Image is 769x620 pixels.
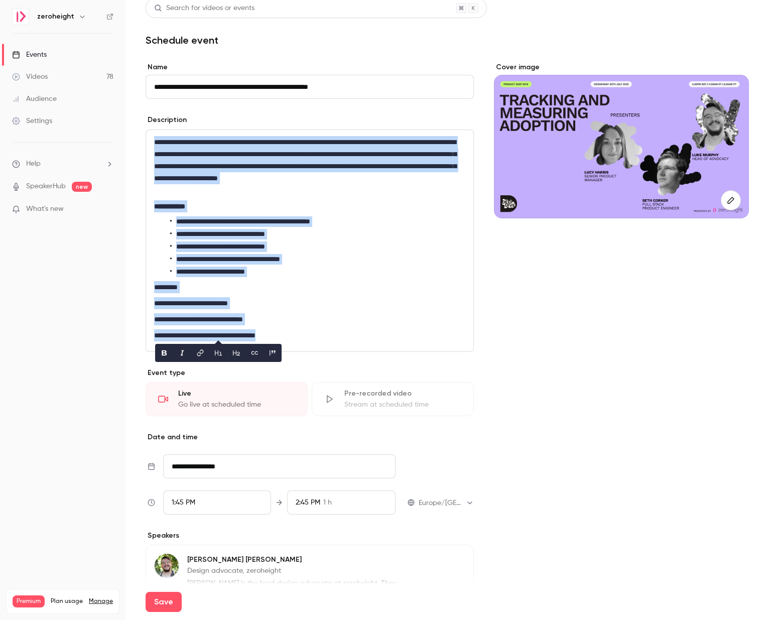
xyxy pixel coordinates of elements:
[12,159,113,169] li: help-dropdown-opener
[12,72,48,82] div: Videos
[37,12,74,22] h6: zeroheight
[172,499,195,506] span: 1:45 PM
[51,597,83,605] span: Plan usage
[154,3,254,14] div: Search for videos or events
[146,368,474,378] p: Event type
[178,389,295,399] div: Live
[146,130,474,352] section: description
[163,490,271,515] div: From
[178,400,295,410] div: Go live at scheduled time
[163,454,396,478] input: Tue, Feb 17, 2026
[187,555,409,565] p: [PERSON_NAME] [PERSON_NAME]
[155,554,179,578] img: Luke Murphy
[12,94,57,104] div: Audience
[13,595,45,607] span: Premium
[146,432,474,442] p: Date and time
[312,382,474,416] div: Pre-recorded videoStream at scheduled time
[187,566,409,576] p: Design advocate, zeroheight
[323,498,332,508] span: 1 h
[296,499,320,506] span: 2:45 PM
[174,345,190,361] button: italic
[146,115,187,125] label: Description
[26,181,66,192] a: SpeakerHub
[344,400,461,410] div: Stream at scheduled time
[26,159,41,169] span: Help
[192,345,208,361] button: link
[146,130,473,351] div: editor
[12,116,52,126] div: Settings
[156,345,172,361] button: bold
[72,182,92,192] span: new
[146,62,474,72] label: Name
[265,345,281,361] button: blockquote
[12,50,47,60] div: Events
[494,62,749,72] label: Cover image
[89,597,113,605] a: Manage
[146,34,749,46] h1: Schedule event
[13,9,29,25] img: zeroheight
[146,592,182,612] button: Save
[146,531,474,541] p: Speakers
[287,490,395,515] div: To
[26,204,64,214] span: What's new
[344,389,461,399] div: Pre-recorded video
[146,382,308,416] div: LiveGo live at scheduled time
[419,498,474,508] div: Europe/[GEOGRAPHIC_DATA]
